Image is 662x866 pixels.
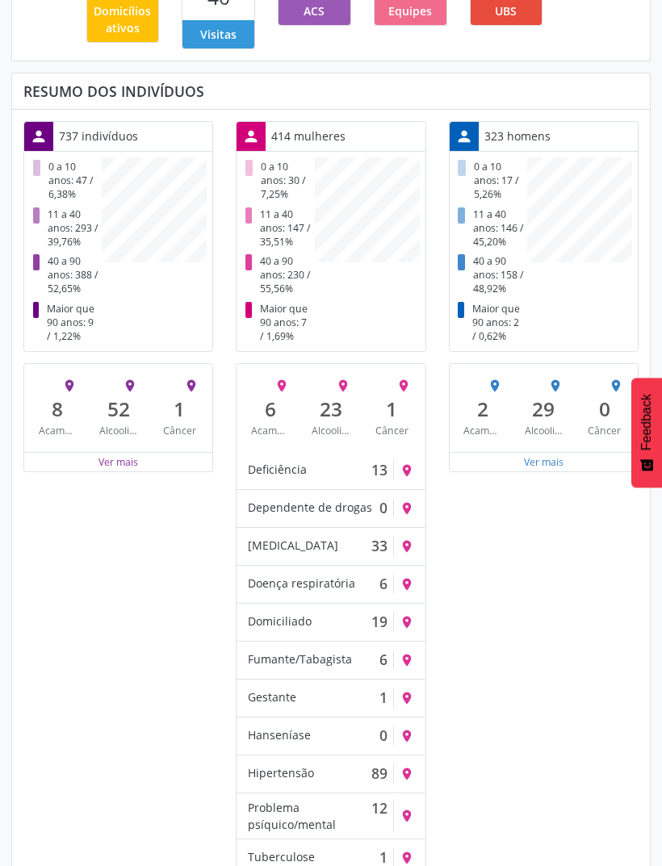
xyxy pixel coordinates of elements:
i: place [400,691,414,705]
i: place [400,539,414,554]
div: [MEDICAL_DATA] [248,537,338,554]
div: Deficiência [248,461,307,479]
i: person [242,128,260,145]
i: place [400,615,414,630]
div: 737 indivíduos [53,122,144,150]
div: Acamado [251,424,289,437]
div: 0 a 10 anos: 30 / 7,25% [242,157,314,204]
div: 0 [585,397,623,420]
i: place [488,379,502,393]
div: 6 [251,397,289,420]
i: place [400,729,414,743]
span: Domicílios ativos [93,2,153,36]
i: place [400,767,414,781]
div: 40 a 90 anos: 230 / 55,56% [242,252,314,299]
div: 6 [379,575,388,592]
div: Hanseníase [248,726,311,744]
div: Alcoolismo [99,424,137,437]
i: place [400,501,414,516]
div: 2 [463,397,501,420]
span: Visitas [200,26,237,43]
div: Domiciliado [248,613,312,630]
div: 12 [371,799,388,833]
div: Tuberculose [248,848,315,866]
i: place [400,809,414,823]
div: 1 [379,848,388,866]
div: Câncer [373,424,411,437]
div: Fumante/Tabagista [248,651,352,668]
div: Gestante [248,688,296,706]
div: 11 a 40 anos: 293 / 39,76% [30,204,102,251]
i: place [336,379,350,393]
div: 23 [312,397,350,420]
div: Acamado [463,424,501,437]
i: person [455,128,473,145]
span: UBS [495,2,517,19]
i: place [396,379,411,393]
div: Alcoolismo [312,424,350,437]
i: place [123,379,137,393]
i: place [548,379,563,393]
div: Maior que 90 anos: 9 / 1,22% [30,299,102,345]
div: Acamado [39,424,77,437]
div: 0 [379,499,388,517]
button: Ver mais [98,454,139,470]
i: place [609,379,623,393]
div: 1 [373,397,411,420]
i: place [400,463,414,478]
div: Problema psíquico/mental [248,799,371,833]
span: ACS [304,2,325,19]
div: 52 [99,397,137,420]
i: place [400,577,414,592]
div: 0 a 10 anos: 47 / 6,38% [30,157,102,204]
div: 6 [379,651,388,668]
div: 414 mulheres [266,122,351,150]
div: 323 homens [479,122,556,150]
div: 1 [379,688,388,706]
i: place [274,379,289,393]
div: 11 a 40 anos: 146 / 45,20% [455,204,527,251]
span: Feedback [639,394,654,450]
i: place [184,379,199,393]
div: 0 a 10 anos: 17 / 5,26% [455,157,527,204]
button: Ver mais [523,454,564,470]
div: 19 [371,613,388,630]
div: Dependente de drogas [248,499,372,517]
div: 1 [160,397,198,420]
button: Feedback - Mostrar pesquisa [631,378,662,487]
div: Câncer [585,424,623,437]
div: Câncer [160,424,198,437]
i: place [400,851,414,865]
div: Resumo dos indivíduos [23,82,639,100]
div: Alcoolismo [525,424,563,437]
i: place [62,379,77,393]
div: 29 [525,397,563,420]
div: Doença respiratória [248,575,355,592]
div: 33 [371,537,388,554]
div: Maior que 90 anos: 2 / 0,62% [455,299,527,345]
div: 40 a 90 anos: 158 / 48,92% [455,252,527,299]
div: 89 [371,764,388,782]
div: 13 [371,461,388,479]
div: 0 [379,726,388,744]
div: Hipertensão [248,764,314,782]
div: Maior que 90 anos: 7 / 1,69% [242,299,314,345]
i: person [30,128,48,145]
span: Equipes [388,2,432,19]
i: place [400,653,414,667]
div: 8 [39,397,77,420]
div: 11 a 40 anos: 147 / 35,51% [242,204,314,251]
div: 40 a 90 anos: 388 / 52,65% [30,252,102,299]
